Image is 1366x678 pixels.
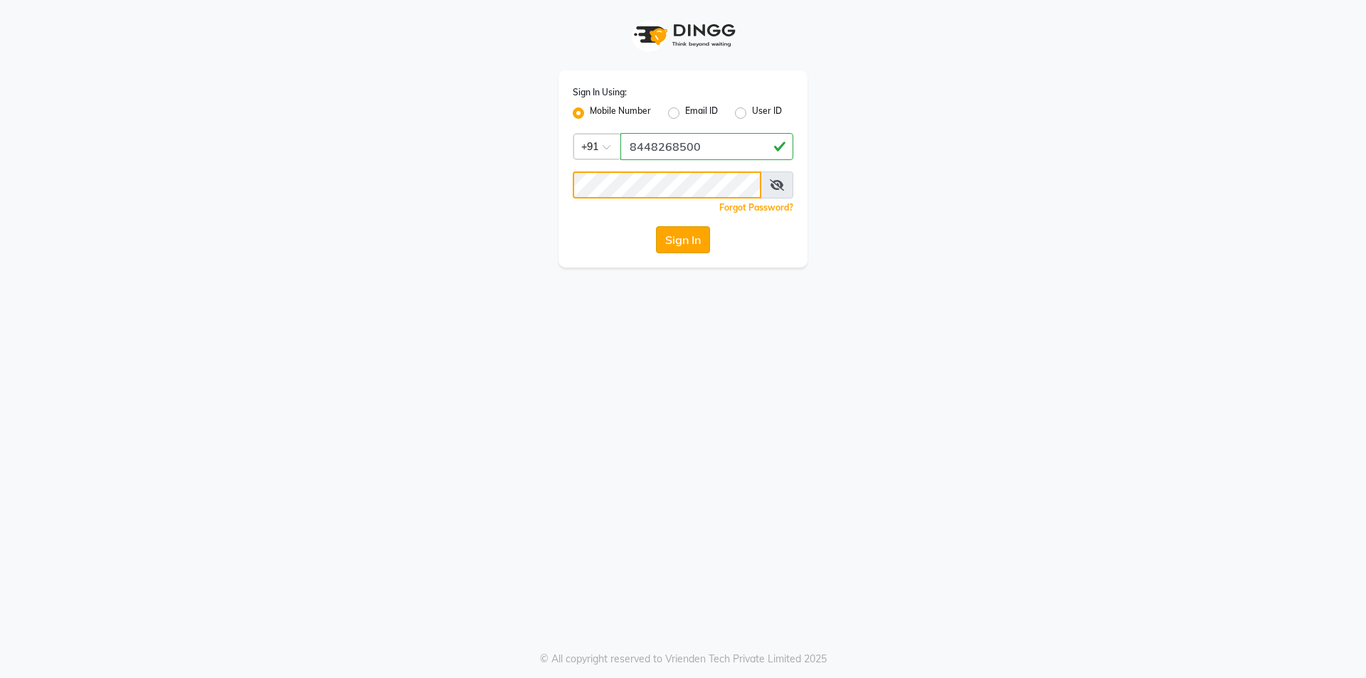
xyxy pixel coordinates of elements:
input: Username [573,171,761,198]
button: Sign In [656,226,710,253]
a: Forgot Password? [719,202,793,213]
label: User ID [752,105,782,122]
label: Sign In Using: [573,86,627,99]
img: logo1.svg [626,14,740,56]
label: Email ID [685,105,718,122]
input: Username [620,133,793,160]
label: Mobile Number [590,105,651,122]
